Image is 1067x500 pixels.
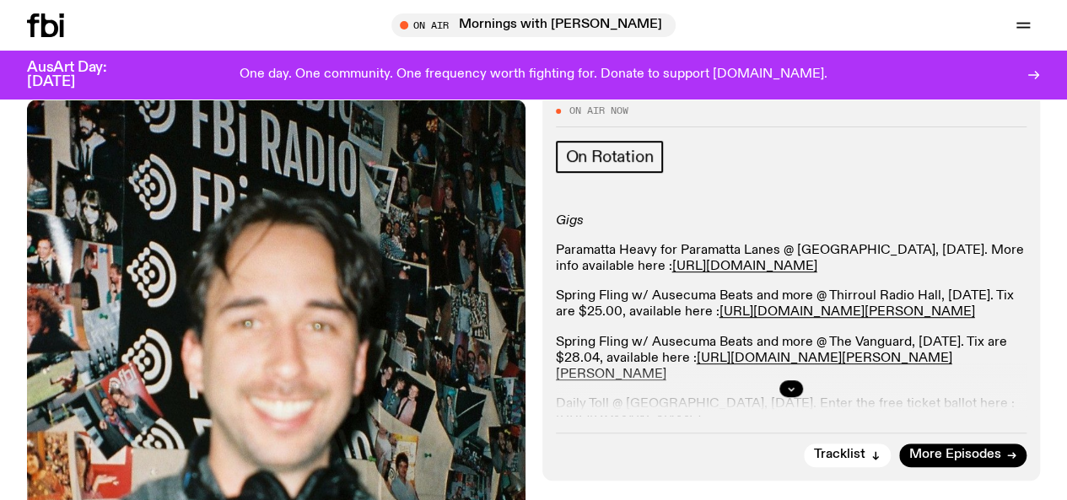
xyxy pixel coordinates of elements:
p: Spring Fling w/ Ausecuma Beats and more @ The Vanguard, [DATE]. Tix are $28.04, available here : [556,335,1027,384]
p: Paramatta Heavy for Paramatta Lanes @ [GEOGRAPHIC_DATA], [DATE]. More info available here : [556,243,1027,275]
p: Spring Fling w/ Ausecuma Beats and more @ Thirroul Radio Hall, [DATE]. Tix are $25.00, available ... [556,288,1027,320]
span: On Air Now [569,106,628,116]
span: On Rotation [566,148,654,166]
a: [URL][DOMAIN_NAME][PERSON_NAME][PERSON_NAME] [556,352,952,381]
p: One day. One community. One frequency worth fighting for. Donate to support [DOMAIN_NAME]. [240,67,827,83]
button: Tracklist [804,444,891,467]
h3: AusArt Day: [DATE] [27,61,135,89]
a: More Episodes [899,444,1027,467]
a: On Rotation [556,141,664,173]
em: Gigs [556,214,584,228]
button: On AirMornings with [PERSON_NAME] [391,13,676,37]
a: [URL][DOMAIN_NAME][PERSON_NAME] [719,305,975,319]
a: [URL][DOMAIN_NAME] [672,260,817,273]
span: More Episodes [909,449,1001,461]
span: Tracklist [814,449,865,461]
